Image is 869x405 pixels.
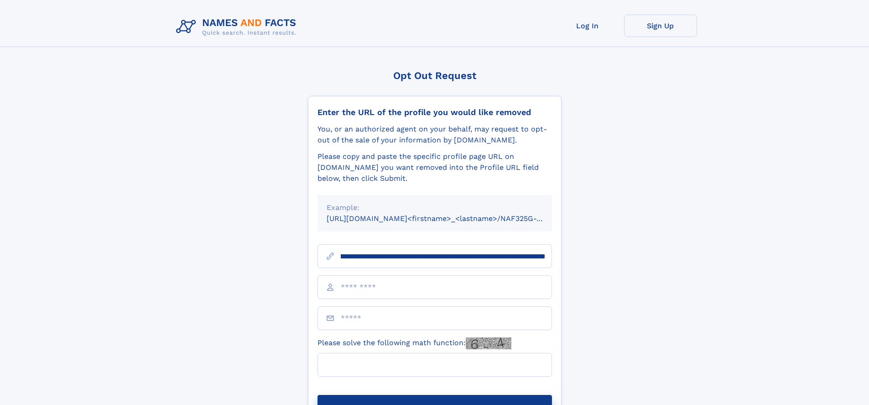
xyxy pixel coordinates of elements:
[308,70,562,81] div: Opt Out Request
[327,214,569,223] small: [URL][DOMAIN_NAME]<firstname>_<lastname>/NAF325G-xxxxxxxx
[327,202,543,213] div: Example:
[172,15,304,39] img: Logo Names and Facts
[317,151,552,184] div: Please copy and paste the specific profile page URL on [DOMAIN_NAME] you want removed into the Pr...
[317,124,552,146] div: You, or an authorized agent on your behalf, may request to opt-out of the sale of your informatio...
[624,15,697,37] a: Sign Up
[551,15,624,37] a: Log In
[317,337,511,349] label: Please solve the following math function:
[317,107,552,117] div: Enter the URL of the profile you would like removed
